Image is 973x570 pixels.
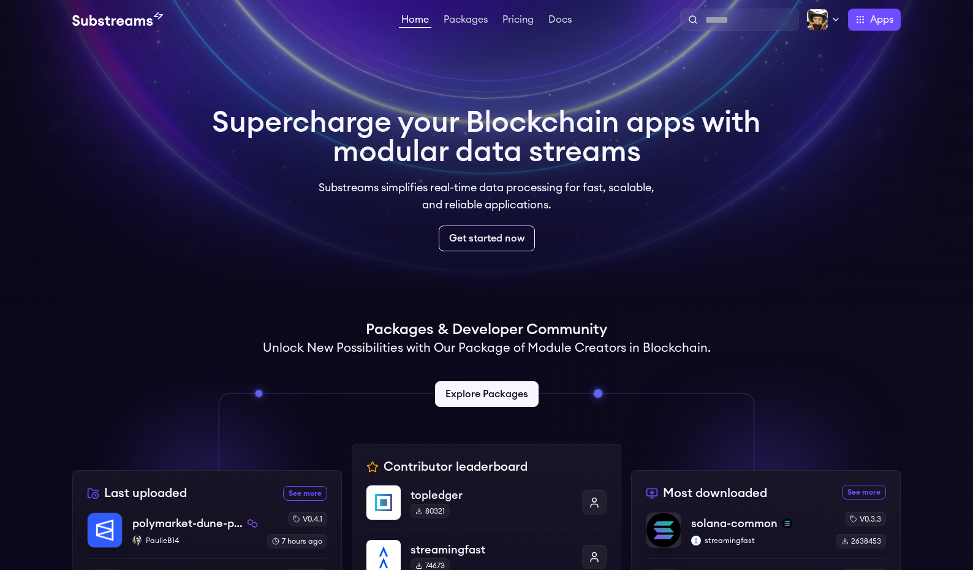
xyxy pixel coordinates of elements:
[399,15,431,28] a: Home
[500,15,536,27] a: Pricing
[248,519,257,528] img: polygon
[691,536,827,545] p: streamingfast
[366,485,607,530] a: topledgertopledger80321
[842,485,886,500] a: See more most downloaded packages
[836,534,886,549] div: 2638453
[212,108,761,167] h1: Supercharge your Blockchain apps with modular data streams
[439,226,535,251] a: Get started now
[310,179,663,213] p: Substreams simplifies real-time data processing for fast, scalable, and reliable applications.
[691,515,778,532] p: solana-common
[806,9,828,31] img: Profile
[441,15,490,27] a: Packages
[691,536,701,545] img: streamingfast
[646,513,681,547] img: solana-common
[263,340,711,357] h2: Unlock New Possibilities with Our Package of Module Creators in Blockchain.
[267,534,327,549] div: 7 hours ago
[366,485,401,520] img: topledger
[411,487,572,504] p: topledger
[435,381,539,407] a: Explore Packages
[411,504,450,519] div: 80321
[72,12,163,27] img: Substream's logo
[870,12,893,27] span: Apps
[845,512,886,526] div: v0.3.3
[132,536,142,545] img: PaulieB14
[366,320,607,340] h1: Packages & Developer Community
[546,15,574,27] a: Docs
[132,536,257,545] p: PaulieB14
[132,515,243,532] p: polymarket-dune-pure
[646,512,886,558] a: solana-commonsolana-commonsolanastreamingfaststreamingfastv0.3.32638453
[782,519,792,528] img: solana
[87,512,327,558] a: polymarket-dune-purepolymarket-dune-purepolygonPaulieB14PaulieB14v0.4.17 hours ago
[288,512,327,526] div: v0.4.1
[283,486,327,501] a: See more recently uploaded packages
[411,541,572,558] p: streamingfast
[88,513,122,547] img: polymarket-dune-pure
